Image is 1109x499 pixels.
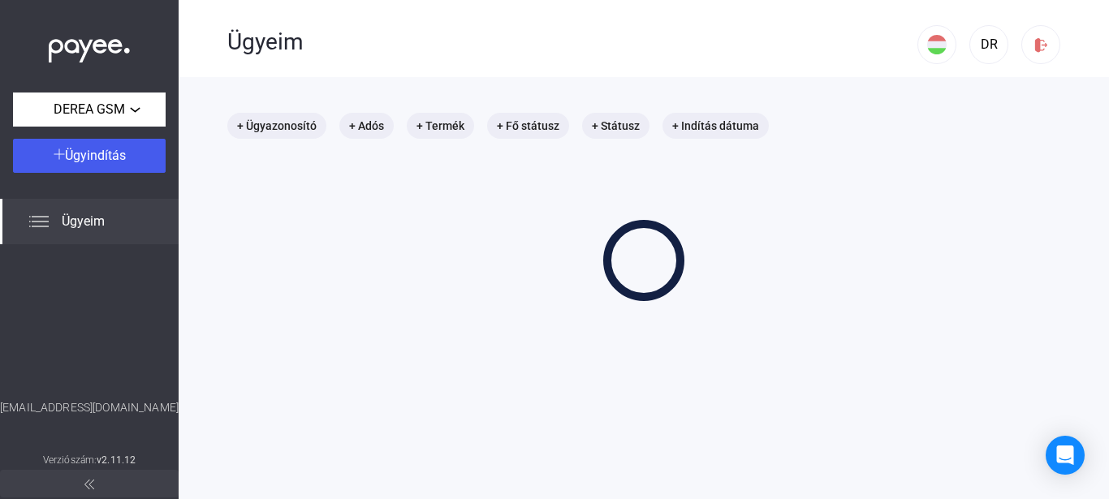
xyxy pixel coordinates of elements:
mat-chip: + Indítás dátuma [662,113,769,139]
mat-chip: + Státusz [582,113,649,139]
span: Ügyindítás [65,148,126,163]
button: HU [917,25,956,64]
img: logout-red [1033,37,1050,54]
strong: v2.11.12 [97,454,136,466]
img: list.svg [29,212,49,231]
img: plus-white.svg [54,148,65,160]
img: white-payee-white-dot.svg [49,30,130,63]
span: Ügyeim [62,212,105,231]
button: DEREA GSM [13,92,166,127]
button: Ügyindítás [13,139,166,173]
mat-chip: + Termék [407,113,474,139]
mat-chip: + Adós [339,113,394,139]
button: DR [969,25,1008,64]
img: HU [927,35,947,54]
button: logout-red [1021,25,1060,64]
div: Ügyeim [227,28,917,56]
div: Open Intercom Messenger [1046,436,1085,475]
mat-chip: + Fő státusz [487,113,569,139]
img: arrow-double-left-grey.svg [84,480,94,489]
div: DR [975,35,1003,54]
span: DEREA GSM [54,100,125,119]
mat-chip: + Ügyazonosító [227,113,326,139]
